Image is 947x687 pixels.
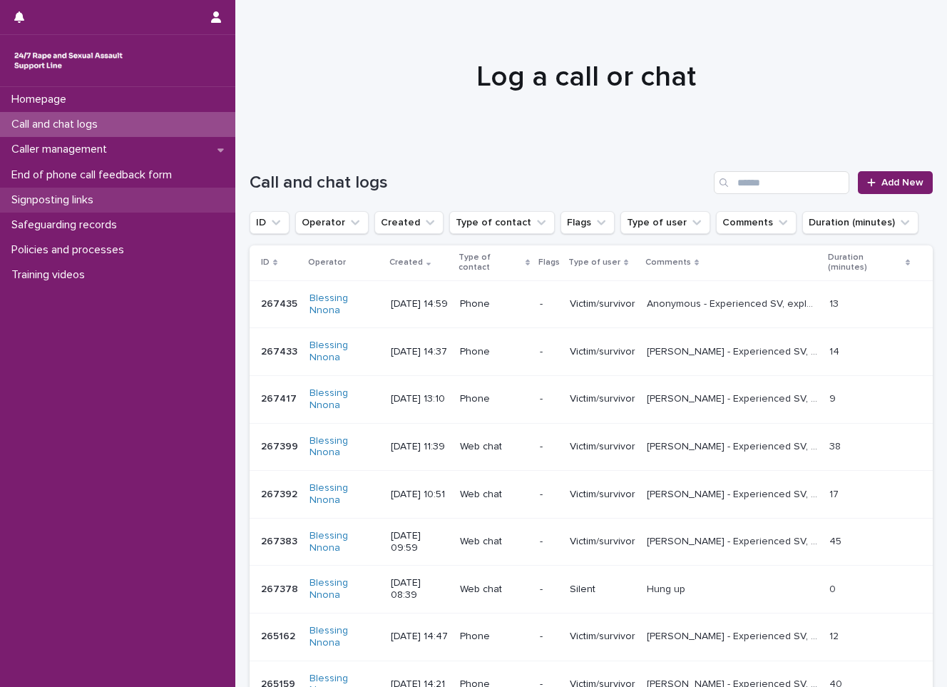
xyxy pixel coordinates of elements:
p: 267435 [261,295,300,310]
tr: 265162265162 Blessing Nnona [DATE] 14:47Phone-Victim/survivor[PERSON_NAME] - Experienced SV, expl... [250,613,933,661]
tr: 267378267378 Blessing Nnona [DATE] 08:39Web chat-SilentHung upHung up 00 [250,566,933,614]
p: Policies and processes [6,243,135,257]
p: Web chat [460,584,528,596]
p: Training videos [6,268,96,282]
p: 0 [829,581,839,596]
p: 267383 [261,533,300,548]
button: Type of user [620,211,710,234]
p: - [540,441,558,453]
p: - [540,536,558,548]
a: Blessing Nnona [309,340,379,364]
tr: 267392267392 Blessing Nnona [DATE] 10:51Web chat-Victim/survivor[PERSON_NAME] - Experienced SV, e... [250,471,933,519]
tr: 267435267435 Blessing Nnona [DATE] 14:59Phone-Victim/survivorAnonymous - Experienced SV, explored... [250,280,933,328]
p: 267392 [261,486,300,501]
p: 45 [829,533,844,548]
p: [DATE] 11:39 [391,441,449,453]
p: Victim/survivor [570,346,635,358]
a: Blessing Nnona [309,292,379,317]
p: - [540,393,558,405]
a: Blessing Nnona [309,435,379,459]
p: Web chat [460,489,528,501]
p: - [540,346,558,358]
img: rhQMoQhaT3yELyF149Cw [11,46,126,75]
p: Victim/survivor [570,536,635,548]
p: Victim/survivor [570,441,635,453]
p: [DATE] 14:59 [391,298,449,310]
p: Harry - Experienced SV, explored feelings, provided emotional support, mentioned explored counsel... [647,343,821,358]
p: Safeguarding records [6,218,128,232]
p: - [540,584,558,596]
p: Web chat [460,441,528,453]
p: 267378 [261,581,301,596]
a: Blessing Nnona [309,387,379,412]
input: Search [714,171,849,194]
tr: 267399267399 Blessing Nnona [DATE] 11:39Web chat-Victim/survivor[PERSON_NAME] - Experienced SV, e... [250,423,933,471]
p: Hannah - Experienced SV, explored feelings, provided emotional support, empowered, explored options. [647,628,821,643]
p: Flags [538,255,560,270]
p: - [540,631,558,643]
p: ID [261,255,270,270]
p: Victim/survivor [570,631,635,643]
a: Blessing Nnona [309,577,379,601]
p: [DATE] 10:51 [391,489,449,501]
a: Add New [858,171,933,194]
button: Comments [716,211,797,234]
p: Victim/survivor [570,393,635,405]
p: 267433 [261,343,300,358]
p: Phone [460,631,528,643]
p: 9 [829,390,839,405]
p: Duration (minutes) [828,250,902,276]
p: 12 [829,628,841,643]
p: Phone [460,393,528,405]
p: [DATE] 09:59 [391,530,449,554]
p: 38 [829,438,844,453]
p: Kristy - Experienced SV, explored feelings, provided emotional support, empowered, explored optio... [647,533,821,548]
p: Signposting links [6,193,105,207]
p: Fay - Experienced SV, explored feelings, provided emotional support, empowered, mentioned explori... [647,486,821,501]
tr: 267417267417 Blessing Nnona [DATE] 13:10Phone-Victim/survivor[PERSON_NAME] - Experienced SV, expl... [250,375,933,423]
p: End of phone call feedback form [6,168,183,182]
span: Add New [881,178,923,188]
p: Comments [645,255,691,270]
h1: Call and chat logs [250,173,708,193]
tr: 267383267383 Blessing Nnona [DATE] 09:59Web chat-Victim/survivor[PERSON_NAME] - Experienced SV, e... [250,518,933,566]
p: Hung up [647,581,688,596]
p: Silent [570,584,635,596]
p: Type of contact [459,250,521,276]
p: Victim/survivor [570,489,635,501]
tr: 267433267433 Blessing Nnona [DATE] 14:37Phone-Victim/survivor[PERSON_NAME] - Experienced SV, expl... [250,328,933,376]
button: Type of contact [449,211,555,234]
a: Blessing Nnona [309,625,379,649]
button: ID [250,211,290,234]
p: 17 [829,486,841,501]
p: [DATE] 08:39 [391,577,449,601]
p: 14 [829,343,842,358]
button: Created [374,211,444,234]
p: [DATE] 14:37 [391,346,449,358]
button: Flags [560,211,615,234]
p: Type of user [568,255,620,270]
p: Anonymous - Experienced SV, explored feelings, provided emotional support, empowered. [647,295,821,310]
p: [DATE] 14:47 [391,631,449,643]
p: Caller management [6,143,118,156]
p: Operator [308,255,346,270]
p: 265162 [261,628,298,643]
p: Phone [460,298,528,310]
button: Operator [295,211,369,234]
p: Call and chat logs [6,118,109,131]
p: 13 [829,295,841,310]
p: - [540,298,558,310]
p: [DATE] 13:10 [391,393,449,405]
button: Duration (minutes) [802,211,918,234]
p: Victim/survivor [570,298,635,310]
p: Homepage [6,93,78,106]
p: Web chat [460,536,528,548]
a: Blessing Nnona [309,530,379,554]
a: Blessing Nnona [309,482,379,507]
p: - [540,489,558,501]
h1: Log a call or chat [250,60,922,94]
p: 267417 [261,390,300,405]
p: Diana - Experienced SV, explored feelings, provided emotional support, empowered. [647,390,821,405]
p: Phone [460,346,528,358]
